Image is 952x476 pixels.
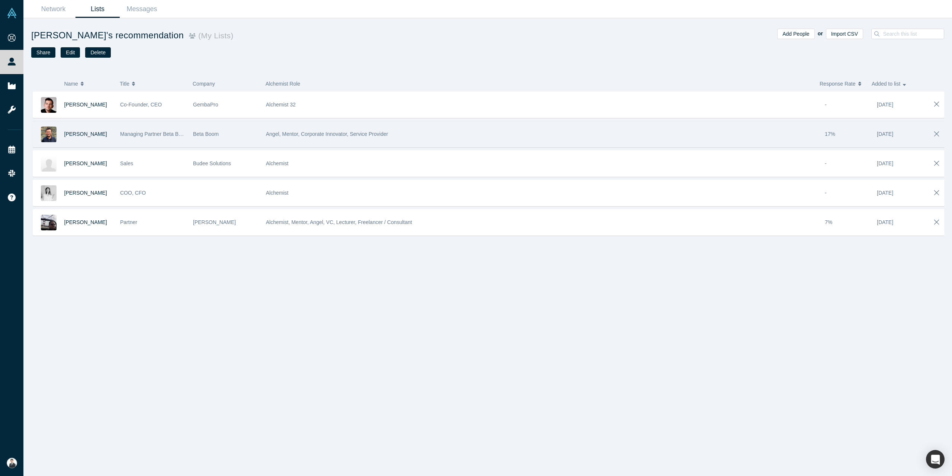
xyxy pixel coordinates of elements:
button: Name [64,76,112,92]
b: or [818,31,823,36]
span: Alchemist Role [266,81,300,87]
span: Partner [120,219,137,225]
span: Response Rate [820,76,856,92]
span: [DATE] [877,219,893,225]
span: Alchemist [266,160,289,166]
span: Name [64,76,78,92]
button: Delete [85,47,110,58]
span: Angel, Mentor, Corporate Innovator, Service Provider [266,131,388,137]
span: COO, CFO [120,190,146,196]
a: Lists [75,0,120,18]
img: Yohei Okamoto's Account [7,458,17,468]
span: - [825,102,827,108]
span: [DATE] [877,160,893,166]
span: [DATE] [877,190,893,196]
button: Add People [777,29,814,39]
button: Added to list [872,76,916,92]
span: Alchemist, Mentor, Angel, VC, Lecturer, Freelancer / Consultant [266,219,412,225]
span: Managing Partner Beta Boom [120,131,189,137]
input: Search this list [882,29,949,39]
span: [DATE] [877,102,893,108]
small: ( My Lists ) [196,31,234,40]
a: [PERSON_NAME] [64,160,107,166]
a: [PERSON_NAME] [64,131,107,137]
span: Alchemist [266,190,289,196]
a: Messages [120,0,164,18]
button: Response Rate [820,76,864,92]
span: Added to list [872,76,900,92]
img: Sergio Paluch's Profile Image [41,127,57,142]
a: [PERSON_NAME] [64,102,107,108]
span: - [825,190,827,196]
span: [DATE] [877,131,893,137]
button: Title [120,76,185,92]
span: Co-Founder, CEO [120,102,162,108]
span: 7% [825,219,832,225]
a: [PERSON_NAME] [64,190,107,196]
img: Irina Karpunina's Profile Image [41,185,57,201]
h1: [PERSON_NAME]'s recommendation [31,29,488,42]
button: Import CSV [826,29,863,39]
span: [PERSON_NAME] [193,219,236,225]
span: Title [120,76,129,92]
span: - [825,160,827,166]
a: [PERSON_NAME] [64,219,107,225]
button: Share [31,47,55,58]
img: Alchemist Vault Logo [7,8,17,18]
span: Company [193,81,215,87]
span: 17% [825,131,835,137]
span: Sales [120,160,133,166]
img: Val Jerdes's Profile Image [41,215,57,230]
a: Network [31,0,75,18]
button: Edit [61,47,80,58]
img: Gabe Baumann's Profile Image [41,156,57,172]
img: Ando Konstantinidi's Profile Image [41,97,57,113]
span: Beta Boom [193,131,219,137]
span: Budee Solutions [193,160,231,166]
span: GembaPro [193,102,218,108]
span: Alchemist 32 [266,102,296,108]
